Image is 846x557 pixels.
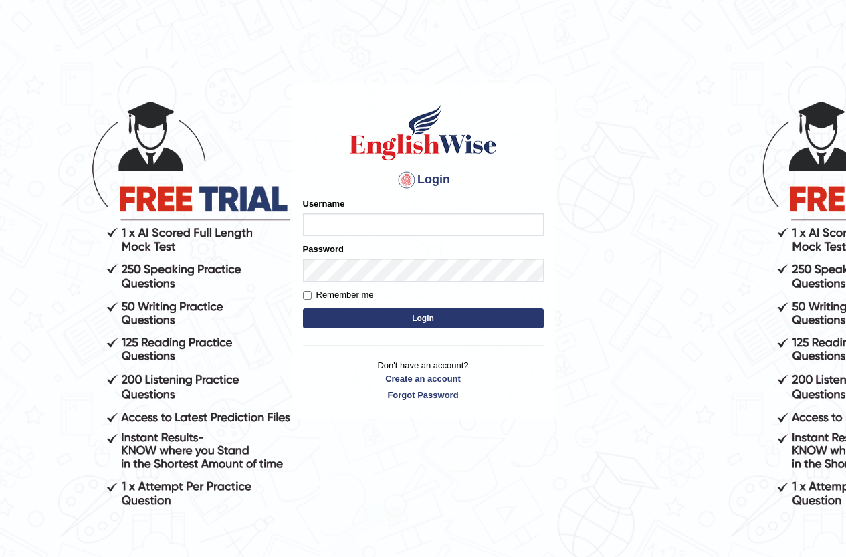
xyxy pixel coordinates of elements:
label: Remember me [303,288,374,302]
img: Logo of English Wise sign in for intelligent practice with AI [347,102,500,162]
button: Login [303,308,544,328]
a: Create an account [303,372,544,385]
p: Don't have an account? [303,359,544,401]
h4: Login [303,169,544,191]
input: Remember me [303,291,312,300]
a: Forgot Password [303,388,544,401]
label: Password [303,243,344,255]
label: Username [303,197,345,210]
